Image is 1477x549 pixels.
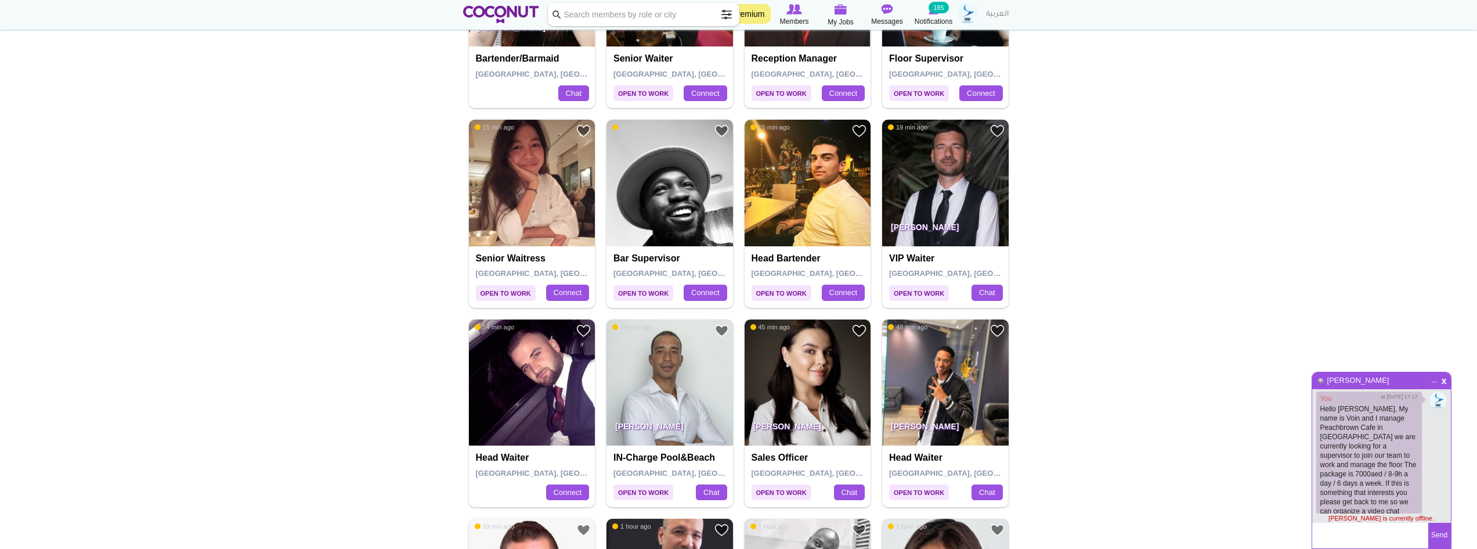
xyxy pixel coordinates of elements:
[852,523,866,537] a: Add to Favourites
[888,522,927,530] span: 1 hour ago
[882,4,893,15] img: Messages
[980,3,1014,26] a: العربية
[818,3,864,28] a: My Jobs My Jobs
[469,14,595,46] p: [PERSON_NAME]
[972,485,1002,501] a: Chat
[752,453,867,463] h4: Sales officer
[750,123,790,131] span: 15 min ago
[613,70,779,78] span: [GEOGRAPHIC_DATA], [GEOGRAPHIC_DATA]
[476,469,641,478] span: [GEOGRAPHIC_DATA], [GEOGRAPHIC_DATA]
[889,485,949,500] span: Open to Work
[576,523,591,537] a: Add to Favourites
[888,123,927,131] span: 19 min ago
[750,522,789,530] span: 1 hour ago
[476,285,536,301] span: Open to Work
[835,4,847,15] img: My Jobs
[888,323,927,331] span: 48 min ago
[882,214,1009,246] p: [PERSON_NAME]
[889,70,1055,78] span: [GEOGRAPHIC_DATA], [GEOGRAPHIC_DATA]
[889,453,1005,463] h4: Head Waiter
[576,324,591,338] a: Add to Favourites
[752,269,917,278] span: [GEOGRAPHIC_DATA], [GEOGRAPHIC_DATA]
[752,85,811,101] span: Open to Work
[548,3,739,26] input: Search members by role or city
[613,285,673,301] span: Open to Work
[752,70,917,78] span: [GEOGRAPHIC_DATA], [GEOGRAPHIC_DATA]
[822,285,865,301] a: Connect
[915,16,952,27] span: Notifications
[889,53,1005,64] h4: Floor Supervisor
[612,123,652,131] span: 18 min ago
[613,85,673,101] span: Open to Work
[1428,523,1451,548] button: Send
[475,123,514,131] span: 15 min ago
[889,285,949,301] span: Open to Work
[752,53,867,64] h4: Reception Manager
[911,3,957,27] a: Notifications Notifications 185
[476,53,591,64] h4: Bartender/Barmaid
[684,85,727,102] a: Connect
[1429,374,1439,381] span: Minimize
[828,16,854,28] span: My Jobs
[752,485,811,500] span: Open to Work
[476,70,641,78] span: [GEOGRAPHIC_DATA], [GEOGRAPHIC_DATA]
[613,485,673,500] span: Open to Work
[786,4,801,15] img: Browse Members
[889,85,949,101] span: Open to Work
[475,323,514,331] span: 34 min ago
[771,3,818,27] a: Browse Members Members
[1439,375,1449,384] span: Close
[1327,376,1390,385] a: [PERSON_NAME]
[745,413,871,446] p: [PERSON_NAME]
[889,269,1055,278] span: [GEOGRAPHIC_DATA], [GEOGRAPHIC_DATA]
[713,4,771,24] a: Go Premium
[779,16,808,27] span: Members
[929,2,948,13] small: 185
[871,16,903,27] span: Messages
[752,253,867,264] h4: Head Bartender
[613,253,729,264] h4: Bar Supervisor
[612,522,651,530] span: 1 hour ago
[1312,514,1451,523] div: [PERSON_NAME] is currently offline.
[606,413,733,446] p: [PERSON_NAME]
[822,85,865,102] a: Connect
[990,523,1005,537] a: Add to Favourites
[476,253,591,264] h4: Senior Waitress
[696,485,727,501] a: Chat
[613,269,779,278] span: [GEOGRAPHIC_DATA], [GEOGRAPHIC_DATA]
[959,85,1002,102] a: Connect
[972,285,1002,301] a: Chat
[463,6,539,23] img: Home
[475,522,514,530] span: 59 min ago
[613,453,729,463] h4: IN-Charge pool&beach
[990,124,1005,138] a: Add to Favourites
[613,469,779,478] span: [GEOGRAPHIC_DATA], [GEOGRAPHIC_DATA]
[1429,392,1447,409] img: 7.png
[1320,394,1332,403] a: You
[546,485,589,501] a: Connect
[1320,404,1418,516] p: Hello [PERSON_NAME], My name is Voin and I manage Peachbrown Cafe in [GEOGRAPHIC_DATA] we are cur...
[990,324,1005,338] a: Add to Favourites
[714,324,729,338] a: Add to Favourites
[714,124,729,138] a: Add to Favourites
[852,124,866,138] a: Add to Favourites
[752,285,811,301] span: Open to Work
[852,324,866,338] a: Add to Favourites
[1381,393,1417,401] span: at [DATE] 17:17
[750,323,790,331] span: 45 min ago
[476,269,641,278] span: [GEOGRAPHIC_DATA], [GEOGRAPHIC_DATA]
[929,4,938,15] img: Notifications
[476,453,591,463] h4: Head Waiter
[576,124,591,138] a: Add to Favourites
[558,85,589,102] a: Chat
[613,53,729,64] h4: Senior waiter
[882,413,1009,446] p: [PERSON_NAME]
[889,469,1055,478] span: [GEOGRAPHIC_DATA], [GEOGRAPHIC_DATA]
[864,3,911,27] a: Messages Messages
[546,285,589,301] a: Connect
[612,323,652,331] span: 39 min ago
[714,523,729,537] a: Add to Favourites
[834,485,865,501] a: Chat
[752,469,917,478] span: [GEOGRAPHIC_DATA], [GEOGRAPHIC_DATA]
[889,253,1005,264] h4: VIP waiter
